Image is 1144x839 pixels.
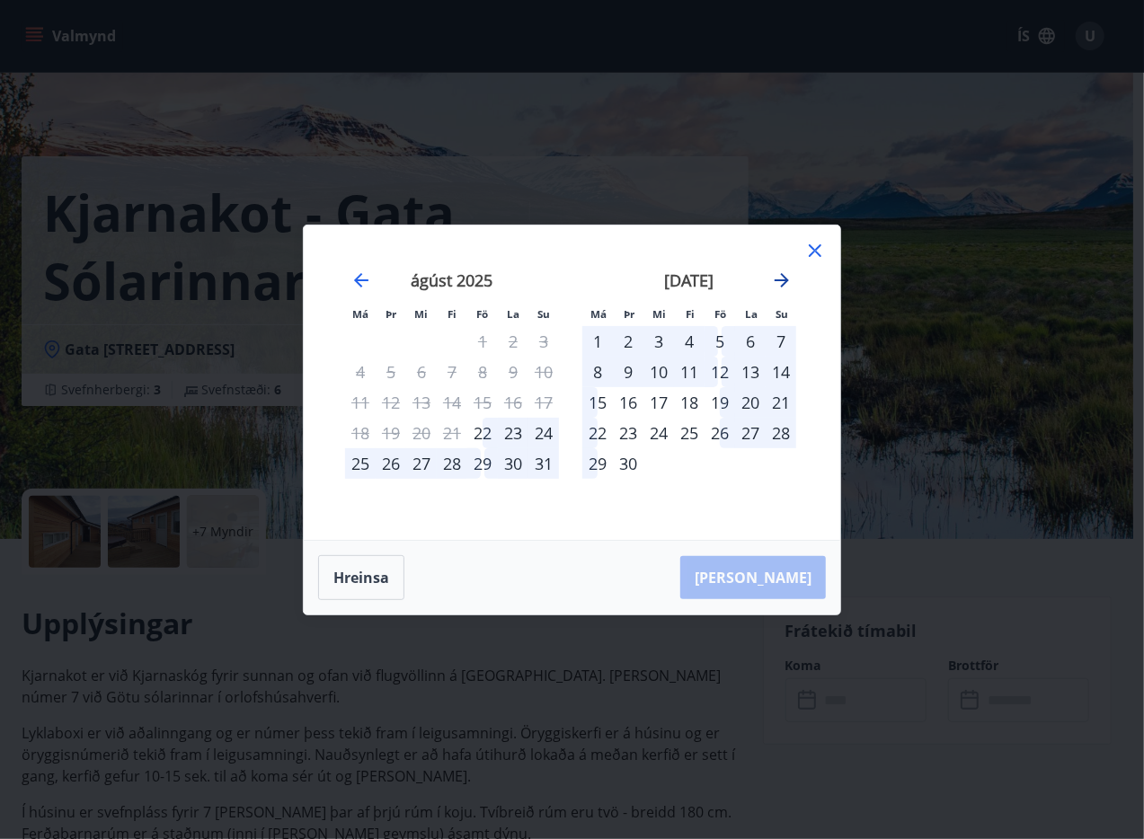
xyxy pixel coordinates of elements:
[766,387,796,418] td: Choose sunnudagur, 21. september 2025 as your check-in date. It’s available.
[735,387,766,418] div: 20
[498,326,528,357] td: Not available. laugardagur, 2. ágúst 2025
[406,387,437,418] td: Not available. miðvikudagur, 13. ágúst 2025
[582,448,613,479] td: Choose mánudagur, 29. september 2025 as your check-in date. It’s available.
[735,357,766,387] td: Choose laugardagur, 13. september 2025 as your check-in date. It’s available.
[705,387,735,418] td: Choose föstudagur, 19. september 2025 as your check-in date. It’s available.
[715,307,727,321] small: Fö
[582,326,613,357] td: Choose mánudagur, 1. september 2025 as your check-in date. It’s available.
[386,307,396,321] small: Þr
[448,307,457,321] small: Fi
[745,307,758,321] small: La
[674,387,705,418] div: 18
[437,448,467,479] td: Choose fimmtudagur, 28. ágúst 2025 as your check-in date. It’s available.
[705,326,735,357] td: Choose föstudagur, 5. september 2025 as your check-in date. It’s available.
[613,326,643,357] div: 2
[537,307,550,321] small: Su
[412,269,493,291] strong: ágúst 2025
[766,387,796,418] div: 21
[467,448,498,479] td: Choose föstudagur, 29. ágúst 2025 as your check-in date. It’s available.
[674,387,705,418] td: Choose fimmtudagur, 18. september 2025 as your check-in date. It’s available.
[582,418,613,448] td: Choose mánudagur, 22. september 2025 as your check-in date. It’s available.
[643,357,674,387] div: 10
[376,387,406,418] td: Not available. þriðjudagur, 12. ágúst 2025
[467,448,498,479] div: 29
[345,448,376,479] div: 25
[345,418,376,448] td: Not available. mánudagur, 18. ágúst 2025
[345,448,376,479] td: Choose mánudagur, 25. ágúst 2025 as your check-in date. It’s available.
[376,357,406,387] td: Not available. þriðjudagur, 5. ágúst 2025
[582,357,613,387] div: 8
[582,326,613,357] div: 1
[582,357,613,387] td: Choose mánudagur, 8. september 2025 as your check-in date. It’s available.
[406,418,437,448] td: Not available. miðvikudagur, 20. ágúst 2025
[643,387,674,418] div: 17
[766,357,796,387] td: Choose sunnudagur, 14. september 2025 as your check-in date. It’s available.
[582,387,613,418] div: 15
[674,357,705,387] div: 11
[624,307,634,321] small: Þr
[674,357,705,387] td: Choose fimmtudagur, 11. september 2025 as your check-in date. It’s available.
[735,387,766,418] td: Choose laugardagur, 20. september 2025 as your check-in date. It’s available.
[705,357,735,387] td: Choose föstudagur, 12. september 2025 as your check-in date. It’s available.
[665,269,714,291] strong: [DATE]
[613,448,643,479] td: Choose þriðjudagur, 30. september 2025 as your check-in date. It’s available.
[498,418,528,448] td: Choose laugardagur, 23. ágúst 2025 as your check-in date. It’s available.
[582,448,613,479] div: 29
[528,448,559,479] div: 31
[766,357,796,387] div: 14
[705,357,735,387] div: 12
[582,387,613,418] td: Choose mánudagur, 15. september 2025 as your check-in date. It’s available.
[376,418,406,448] td: Not available. þriðjudagur, 19. ágúst 2025
[705,387,735,418] div: 19
[528,418,559,448] div: 24
[705,418,735,448] div: 26
[406,357,437,387] td: Not available. miðvikudagur, 6. ágúst 2025
[437,357,467,387] td: Not available. fimmtudagur, 7. ágúst 2025
[345,387,376,418] td: Not available. mánudagur, 11. ágúst 2025
[498,448,528,479] td: Choose laugardagur, 30. ágúst 2025 as your check-in date. It’s available.
[467,387,498,418] td: Not available. föstudagur, 15. ágúst 2025
[613,357,643,387] td: Choose þriðjudagur, 9. september 2025 as your check-in date. It’s available.
[582,418,613,448] div: 22
[674,418,705,448] td: Choose fimmtudagur, 25. september 2025 as your check-in date. It’s available.
[613,387,643,418] td: Choose þriðjudagur, 16. september 2025 as your check-in date. It’s available.
[528,387,559,418] td: Not available. sunnudagur, 17. ágúst 2025
[376,448,406,479] div: 26
[613,418,643,448] td: Choose þriðjudagur, 23. september 2025 as your check-in date. It’s available.
[498,418,528,448] div: 23
[643,387,674,418] td: Choose miðvikudagur, 17. september 2025 as your check-in date. It’s available.
[705,418,735,448] td: Choose föstudagur, 26. september 2025 as your check-in date. It’s available.
[467,418,498,448] td: Choose föstudagur, 22. ágúst 2025 as your check-in date. It’s available.
[674,326,705,357] td: Choose fimmtudagur, 4. september 2025 as your check-in date. It’s available.
[686,307,695,321] small: Fi
[735,418,766,448] td: Choose laugardagur, 27. september 2025 as your check-in date. It’s available.
[406,448,437,479] td: Choose miðvikudagur, 27. ágúst 2025 as your check-in date. It’s available.
[528,357,559,387] td: Not available. sunnudagur, 10. ágúst 2025
[406,448,437,479] div: 27
[345,357,376,387] td: Not available. mánudagur, 4. ágúst 2025
[766,418,796,448] td: Choose sunnudagur, 28. september 2025 as your check-in date. It’s available.
[528,448,559,479] td: Choose sunnudagur, 31. ágúst 2025 as your check-in date. It’s available.
[771,269,793,291] div: Move forward to switch to the next month.
[613,387,643,418] div: 16
[528,326,559,357] td: Not available. sunnudagur, 3. ágúst 2025
[590,307,607,321] small: Má
[376,448,406,479] td: Choose þriðjudagur, 26. ágúst 2025 as your check-in date. It’s available.
[705,326,735,357] div: 5
[613,418,643,448] div: 23
[613,448,643,479] div: 30
[437,448,467,479] div: 28
[643,357,674,387] td: Choose miðvikudagur, 10. september 2025 as your check-in date. It’s available.
[467,326,498,357] td: Not available. föstudagur, 1. ágúst 2025
[498,448,528,479] div: 30
[352,307,368,321] small: Má
[415,307,429,321] small: Mi
[613,326,643,357] td: Choose þriðjudagur, 2. september 2025 as your check-in date. It’s available.
[735,357,766,387] div: 13
[766,326,796,357] div: 7
[735,326,766,357] td: Choose laugardagur, 6. september 2025 as your check-in date. It’s available.
[528,418,559,448] td: Choose sunnudagur, 24. ágúst 2025 as your check-in date. It’s available.
[613,357,643,387] div: 9
[318,555,404,600] button: Hreinsa
[350,269,372,291] div: Move backward to switch to the previous month.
